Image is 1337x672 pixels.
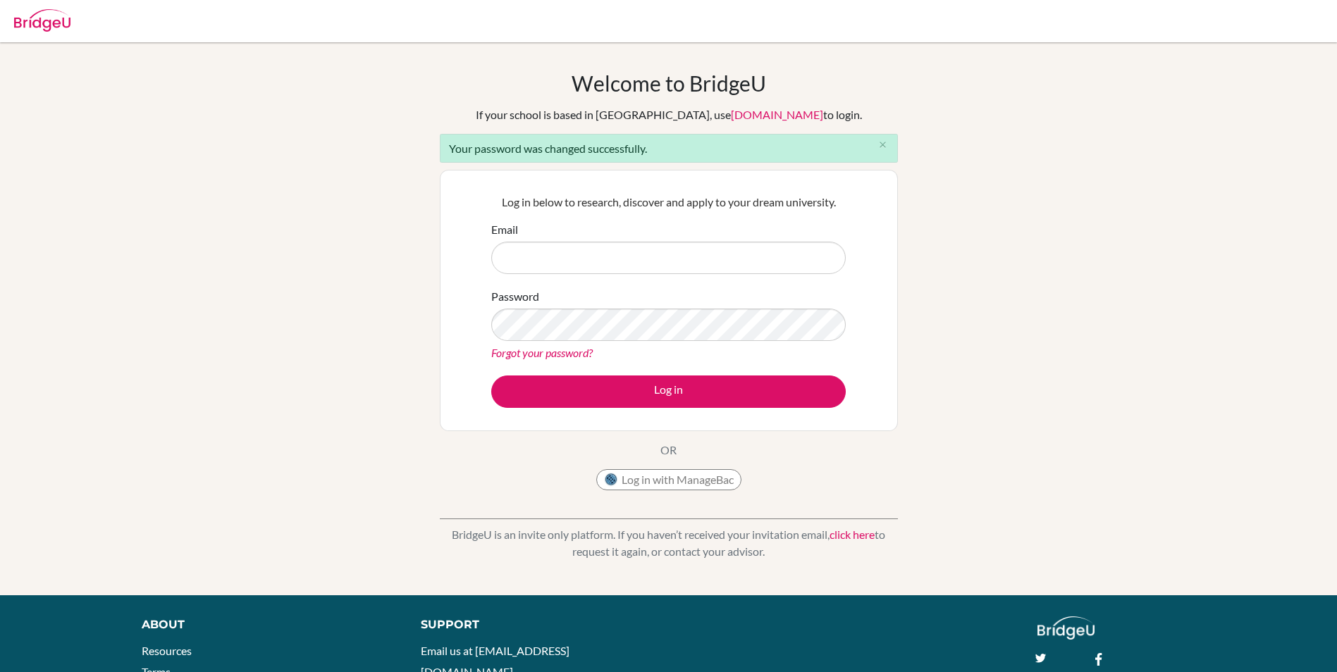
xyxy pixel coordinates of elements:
button: Close [869,135,897,156]
i: close [877,139,888,150]
button: Log in [491,375,846,408]
label: Email [491,221,518,238]
a: Resources [142,644,192,657]
a: Forgot your password? [491,346,593,359]
p: OR [660,442,677,459]
h1: Welcome to BridgeU [572,70,766,96]
p: Log in below to research, discover and apply to your dream university. [491,194,846,211]
p: BridgeU is an invite only platform. If you haven’t received your invitation email, to request it ... [440,526,898,560]
img: Bridge-U [14,9,70,32]
a: click here [830,528,875,541]
a: [DOMAIN_NAME] [731,108,823,121]
div: Support [421,616,652,633]
div: Your password was changed successfully. [440,134,898,163]
div: About [142,616,389,633]
button: Log in with ManageBac [596,469,741,490]
img: logo_white@2x-f4f0deed5e89b7ecb1c2cc34c3e3d731f90f0f143d5ea2071677605dd97b5244.png [1037,616,1095,640]
label: Password [491,288,539,305]
div: If your school is based in [GEOGRAPHIC_DATA], use to login. [476,106,862,123]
